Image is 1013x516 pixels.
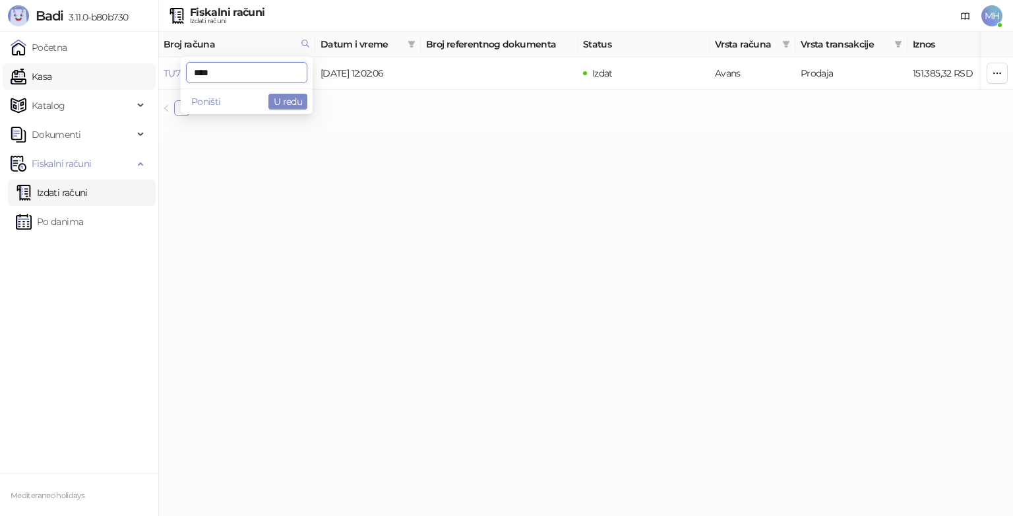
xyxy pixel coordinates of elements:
div: Izdati računi [190,18,264,24]
th: Vrsta računa [710,32,795,57]
span: MH [981,5,1002,26]
span: Vrsta računa [715,37,777,51]
span: Fiskalni računi [32,150,91,177]
th: Status [578,32,710,57]
span: filter [782,40,790,48]
span: Izdat [592,67,613,79]
span: Badi [36,8,63,24]
span: filter [405,34,418,54]
a: Kasa [11,63,51,90]
span: Broj računa [164,37,295,51]
th: Vrsta transakcije [795,32,907,57]
span: filter [780,34,793,54]
small: Mediteraneo holidays [11,491,84,500]
th: Broj računa [158,32,315,57]
span: Datum i vreme [321,37,402,51]
span: Iznos [913,37,981,51]
a: 1 [175,101,189,115]
a: TU7NXWSC-TU7NXWSC-9170 [164,67,290,79]
td: Avans [710,57,795,90]
span: left [162,104,170,112]
button: U redu [268,94,307,110]
span: Vrsta transakcije [801,37,889,51]
button: left [158,100,174,116]
a: Izdati računi [16,179,88,206]
td: Prodaja [795,57,907,90]
th: Broj referentnog dokumenta [421,32,578,57]
a: Dokumentacija [955,5,976,26]
a: Početna [11,34,67,61]
div: Fiskalni računi [190,7,264,18]
span: Dokumenti [32,121,80,148]
span: 3.11.0-b80b730 [63,11,128,23]
span: filter [408,40,415,48]
li: Prethodna strana [158,100,174,116]
span: Katalog [32,92,65,119]
li: 1 [174,100,190,116]
td: [DATE] 12:02:06 [315,57,421,90]
img: Logo [8,5,29,26]
button: Poništi [186,94,226,110]
span: filter [892,34,905,54]
td: 151.385,32 RSD [907,57,1000,90]
span: filter [894,40,902,48]
a: Po danima [16,209,83,235]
